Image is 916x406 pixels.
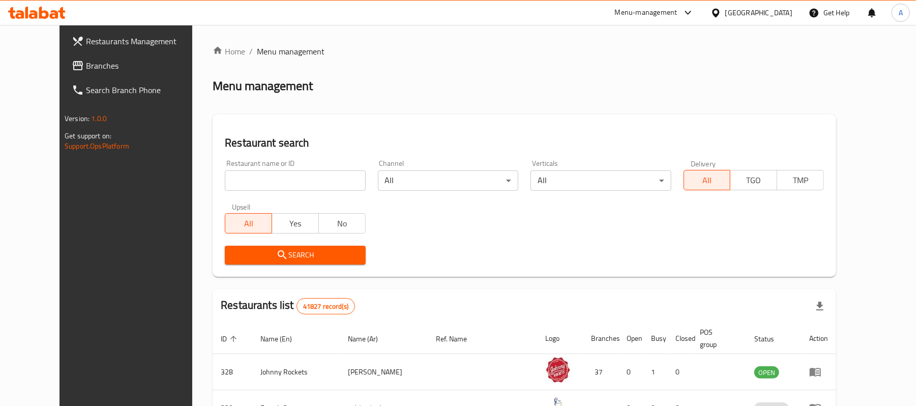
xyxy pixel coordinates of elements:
[297,302,354,311] span: 41827 record(s)
[86,60,204,72] span: Branches
[537,323,583,354] th: Logo
[64,29,213,53] a: Restaurants Management
[64,78,213,102] a: Search Branch Phone
[65,129,111,142] span: Get support on:
[229,216,268,231] span: All
[252,354,340,390] td: Johnny Rockets
[583,354,618,390] td: 37
[777,170,824,190] button: TMP
[378,170,518,191] div: All
[213,354,252,390] td: 328
[86,84,204,96] span: Search Branch Phone
[257,45,324,57] span: Menu management
[249,45,253,57] li: /
[65,112,90,125] span: Version:
[225,213,272,234] button: All
[725,7,792,18] div: [GEOGRAPHIC_DATA]
[221,298,355,314] h2: Restaurants list
[225,135,824,151] h2: Restaurant search
[684,170,731,190] button: All
[754,366,779,379] div: OPEN
[643,323,667,354] th: Busy
[667,323,692,354] th: Closed
[899,7,903,18] span: A
[781,173,820,188] span: TMP
[436,333,481,345] span: Ref. Name
[583,323,618,354] th: Branches
[730,170,777,190] button: TGO
[318,213,366,234] button: No
[225,170,365,191] input: Search for restaurant name or ID..
[221,333,240,345] span: ID
[260,333,305,345] span: Name (En)
[808,294,832,318] div: Export file
[348,333,391,345] span: Name (Ar)
[754,333,787,345] span: Status
[643,354,667,390] td: 1
[233,249,357,262] span: Search
[65,139,129,153] a: Support.OpsPlatform
[700,326,734,351] span: POS group
[734,173,773,188] span: TGO
[688,173,727,188] span: All
[691,160,716,167] label: Delivery
[213,45,245,57] a: Home
[530,170,671,191] div: All
[64,53,213,78] a: Branches
[232,203,251,210] label: Upsell
[340,354,428,390] td: [PERSON_NAME]
[545,357,571,383] img: Johnny Rockets
[801,323,836,354] th: Action
[618,323,643,354] th: Open
[667,354,692,390] td: 0
[213,45,836,57] nav: breadcrumb
[272,213,319,234] button: Yes
[297,298,355,314] div: Total records count
[276,216,315,231] span: Yes
[91,112,107,125] span: 1.0.0
[213,78,313,94] h2: Menu management
[618,354,643,390] td: 0
[225,246,365,265] button: Search
[615,7,677,19] div: Menu-management
[754,367,779,379] span: OPEN
[86,35,204,47] span: Restaurants Management
[323,216,362,231] span: No
[809,366,828,378] div: Menu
